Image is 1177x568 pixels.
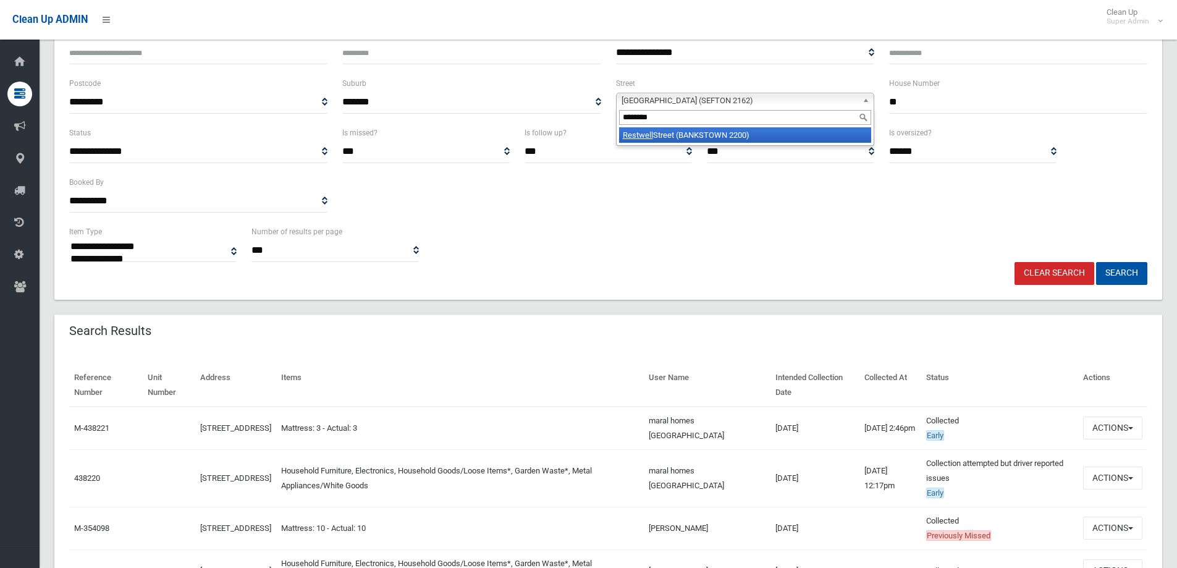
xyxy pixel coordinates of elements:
label: Is missed? [342,126,378,140]
td: [DATE] [770,407,859,450]
span: Clean Up ADMIN [12,14,88,25]
td: Collected [921,507,1078,549]
th: Reference Number [69,364,143,407]
th: Address [195,364,276,407]
span: Clean Up [1100,7,1162,26]
label: Suburb [342,77,366,90]
label: Item Type [69,225,102,239]
a: [STREET_ADDRESS] [200,473,271,483]
td: [DATE] [770,449,859,507]
a: [STREET_ADDRESS] [200,523,271,533]
td: Mattress: 10 - Actual: 10 [276,507,644,549]
td: [DATE] 2:46pm [859,407,922,450]
a: Clear Search [1015,262,1094,285]
td: Mattress: 3 - Actual: 3 [276,407,644,450]
a: 438220 [74,473,100,483]
td: maral homes [GEOGRAPHIC_DATA] [644,407,770,450]
label: Status [69,126,91,140]
label: Street [616,77,635,90]
label: Is oversized? [889,126,932,140]
th: Status [921,364,1078,407]
label: Is follow up? [525,126,567,140]
button: Actions [1083,467,1142,490]
th: Unit Number [143,364,195,407]
th: Actions [1078,364,1147,407]
th: Collected At [859,364,922,407]
td: Collection attempted but driver reported issues [921,449,1078,507]
button: Actions [1083,517,1142,540]
th: Intended Collection Date [770,364,859,407]
td: maral homes [GEOGRAPHIC_DATA] [644,449,770,507]
span: [GEOGRAPHIC_DATA] (SEFTON 2162) [622,93,858,108]
button: Search [1096,262,1147,285]
li: Street (BANKSTOWN 2200) [619,127,871,143]
a: M-438221 [74,423,109,433]
label: House Number [889,77,940,90]
td: Collected [921,407,1078,450]
a: M-354098 [74,523,109,533]
td: [PERSON_NAME] [644,507,770,549]
span: Early [926,488,944,498]
td: [DATE] [770,507,859,549]
td: Household Furniture, Electronics, Household Goods/Loose Items*, Garden Waste*, Metal Appliances/W... [276,449,644,507]
button: Actions [1083,417,1142,439]
label: Postcode [69,77,101,90]
span: Previously Missed [926,530,991,541]
a: [STREET_ADDRESS] [200,423,271,433]
th: User Name [644,364,770,407]
em: Restwell [623,130,653,140]
small: Super Admin [1107,17,1149,26]
label: Number of results per page [251,225,342,239]
span: Early [926,430,944,441]
th: Items [276,364,644,407]
td: [DATE] 12:17pm [859,449,922,507]
header: Search Results [54,319,166,343]
label: Booked By [69,176,104,189]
